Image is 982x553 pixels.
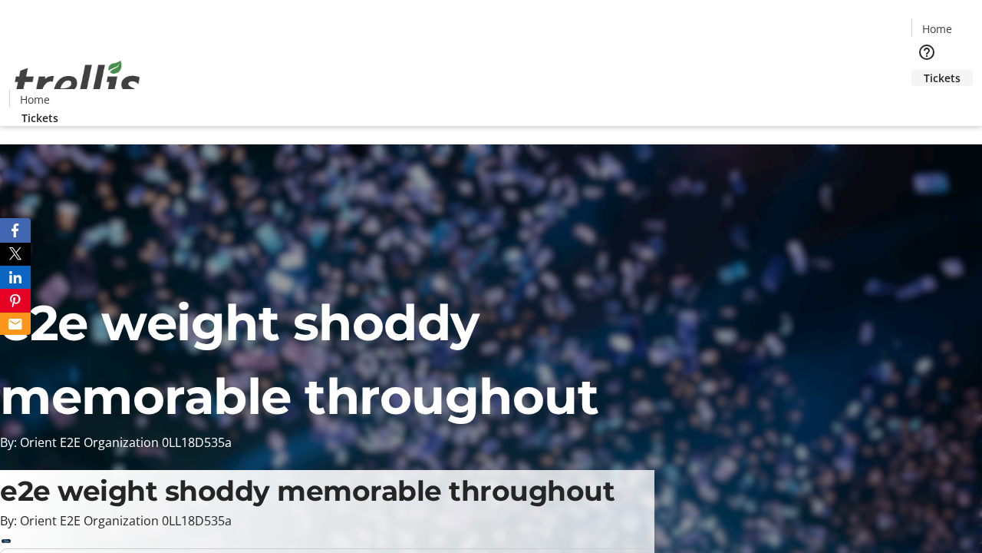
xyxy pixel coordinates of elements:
[922,21,952,37] span: Home
[21,110,58,126] span: Tickets
[911,37,942,68] button: Help
[20,91,50,108] span: Home
[911,86,942,117] button: Cart
[9,110,71,126] a: Tickets
[10,91,59,108] a: Home
[912,21,961,37] a: Home
[911,70,973,86] a: Tickets
[9,44,146,121] img: Orient E2E Organization 0LL18D535a's Logo
[924,70,961,86] span: Tickets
